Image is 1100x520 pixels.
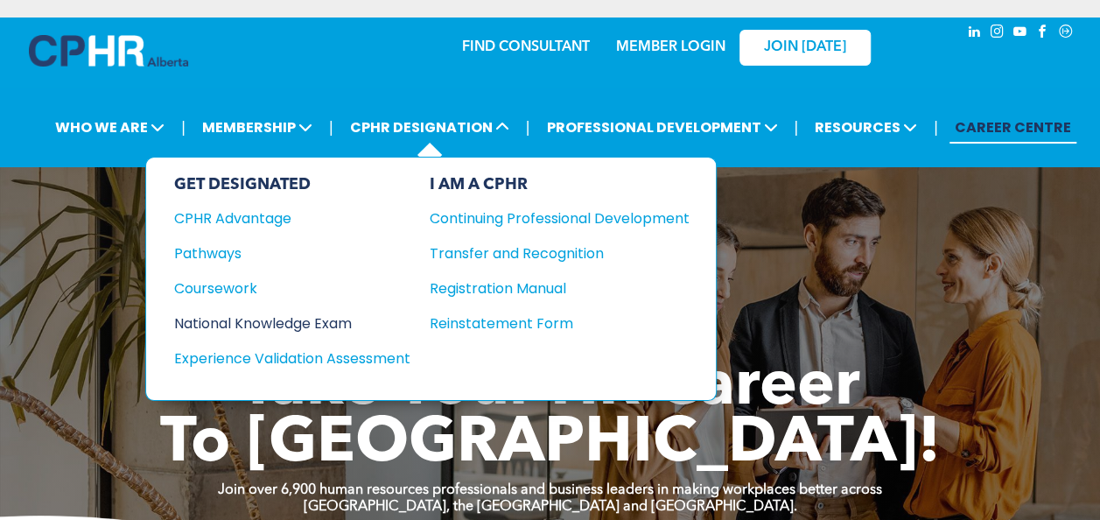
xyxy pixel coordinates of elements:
[160,413,941,476] span: To [GEOGRAPHIC_DATA]!
[430,175,690,194] div: I AM A CPHR
[174,313,410,334] a: National Knowledge Exam
[197,111,318,144] span: MEMBERSHIP
[181,109,186,145] li: |
[174,278,387,299] div: Coursework
[345,111,515,144] span: CPHR DESIGNATION
[174,242,387,264] div: Pathways
[174,348,387,369] div: Experience Validation Assessment
[174,242,410,264] a: Pathways
[541,111,782,144] span: PROFESSIONAL DEVELOPMENT
[174,207,387,229] div: CPHR Advantage
[739,30,871,66] a: JOIN [DATE]
[1011,22,1030,46] a: youtube
[218,483,882,497] strong: Join over 6,900 human resources professionals and business leaders in making workplaces better ac...
[430,313,663,334] div: Reinstatement Form
[462,40,590,54] a: FIND CONSULTANT
[809,111,922,144] span: RESOURCES
[174,175,410,194] div: GET DESIGNATED
[430,207,663,229] div: Continuing Professional Development
[174,348,410,369] a: Experience Validation Assessment
[329,109,333,145] li: |
[304,500,797,514] strong: [GEOGRAPHIC_DATA], the [GEOGRAPHIC_DATA] and [GEOGRAPHIC_DATA].
[526,109,530,145] li: |
[430,242,663,264] div: Transfer and Recognition
[50,111,170,144] span: WHO WE ARE
[949,111,1076,144] a: CAREER CENTRE
[430,207,690,229] a: Continuing Professional Development
[965,22,984,46] a: linkedin
[1056,22,1075,46] a: Social network
[988,22,1007,46] a: instagram
[174,278,410,299] a: Coursework
[174,313,387,334] div: National Knowledge Exam
[29,35,188,67] img: A blue and white logo for cp alberta
[430,278,690,299] a: Registration Manual
[174,207,410,229] a: CPHR Advantage
[616,40,725,54] a: MEMBER LOGIN
[430,313,690,334] a: Reinstatement Form
[430,242,690,264] a: Transfer and Recognition
[1033,22,1053,46] a: facebook
[430,278,663,299] div: Registration Manual
[794,109,798,145] li: |
[764,39,846,56] span: JOIN [DATE]
[934,109,938,145] li: |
